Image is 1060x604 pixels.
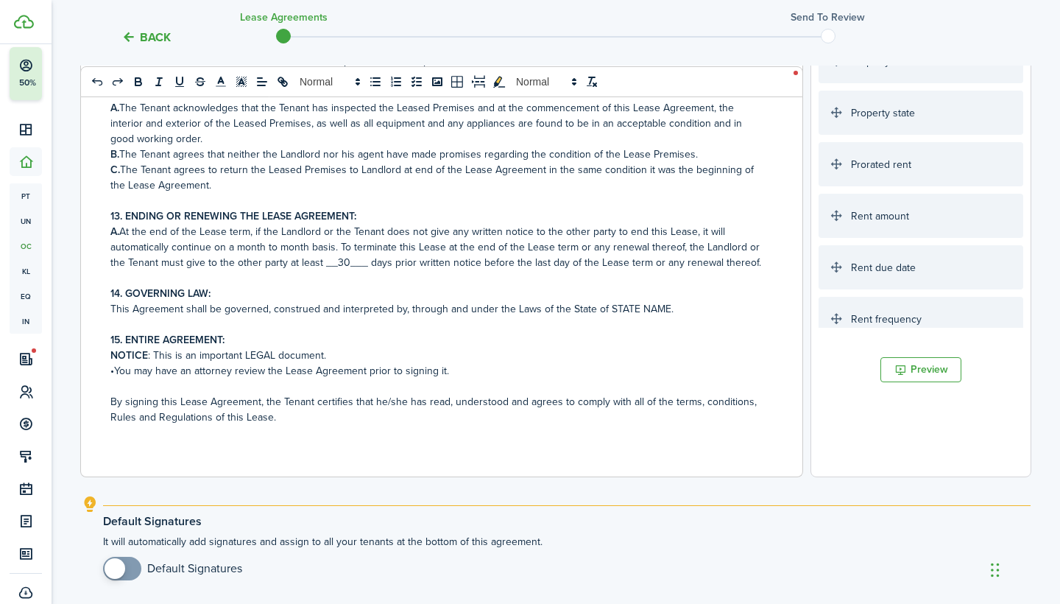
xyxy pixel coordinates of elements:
[110,348,762,363] p: : This is an important LEGAL document.
[110,224,119,239] strong: A.
[190,73,211,91] button: strike
[427,73,448,91] button: image
[365,73,386,91] button: list: bullet
[986,533,1060,604] iframe: Chat Widget
[18,77,37,89] p: 50%
[110,162,762,193] p: The Tenant agrees to return the Leased Premises to Landlord at end of the Lease Agreement in the ...
[10,284,42,309] a: eq
[272,73,293,91] button: link
[121,29,171,45] button: Back
[169,73,190,91] button: underline
[110,100,119,116] strong: A.
[10,208,42,233] a: un
[110,363,762,379] p: •You may have an attorney review the Lease Agreement prior to signing it.
[448,73,468,91] button: table-better
[14,15,34,29] img: TenantCloud
[110,162,120,178] strong: C.
[110,348,148,363] strong: NOTICE
[103,515,1031,528] explanation-title: Default Signatures
[10,233,42,259] a: oc
[149,73,169,91] button: italic
[10,309,42,334] a: in
[468,73,489,91] button: pageBreak
[110,286,211,301] strong: 14. GOVERNING LAW:
[110,147,762,162] p: The Tenant agrees that neither the Landlord nor his agent have made promises regarding the condit...
[991,548,1000,592] div: Drag
[110,100,762,147] p: The Tenant acknowledges that the Tenant has inspected the Leased Premises and at the commencement...
[386,73,406,91] button: list: ordered
[10,183,42,208] a: pt
[489,73,509,91] button: toggleMarkYellow: markYellow
[10,47,132,100] button: 50%
[110,394,762,425] p: By signing this Lease Agreement, the Tenant certifies that he/she has read, understood and agrees...
[791,10,865,25] h3: Send to review
[582,73,602,91] button: clean
[240,10,328,25] h3: Lease Agreements
[81,496,99,513] i: outline
[110,208,356,224] strong: 13. ENDING OR RENEWING THE LEASE AGREEMENT:
[880,357,961,382] button: Preview
[110,332,225,348] strong: 15. ENTIRE AGREEMENT:
[110,147,119,162] strong: B.
[87,73,107,91] button: undo: undo
[10,259,42,284] a: kl
[406,73,427,91] button: list: check
[103,534,1031,580] explanation-description: It will automatically add signatures and assign to all your tenants at the bottom of this agreement.
[107,73,128,91] button: redo: redo
[128,73,149,91] button: bold
[110,224,762,270] p: At the end of the Lease term, if the Landlord or the Tenant does not give any written notice to t...
[110,301,762,317] p: This Agreement shall be governed, construed and interpreted by, through and under the Laws of the...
